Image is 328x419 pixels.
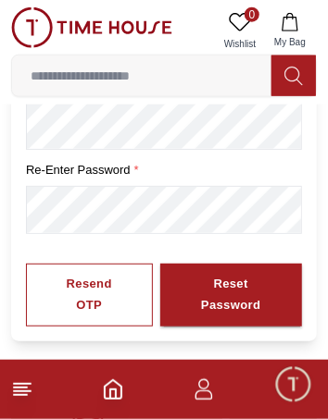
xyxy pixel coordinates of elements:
[217,37,263,51] span: Wishlist
[245,7,259,22] span: 0
[263,7,317,55] button: My Bag
[60,274,119,316] div: Resend OTP
[26,161,302,179] label: Re-enter Password
[217,7,263,55] a: 0Wishlist
[273,364,314,405] div: Chat Widget
[194,274,270,316] div: Reset Password
[160,264,303,327] button: Reset Password
[11,7,172,48] img: ...
[267,35,313,49] span: My Bag
[102,378,124,401] a: Home
[26,264,153,327] button: Resend OTP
